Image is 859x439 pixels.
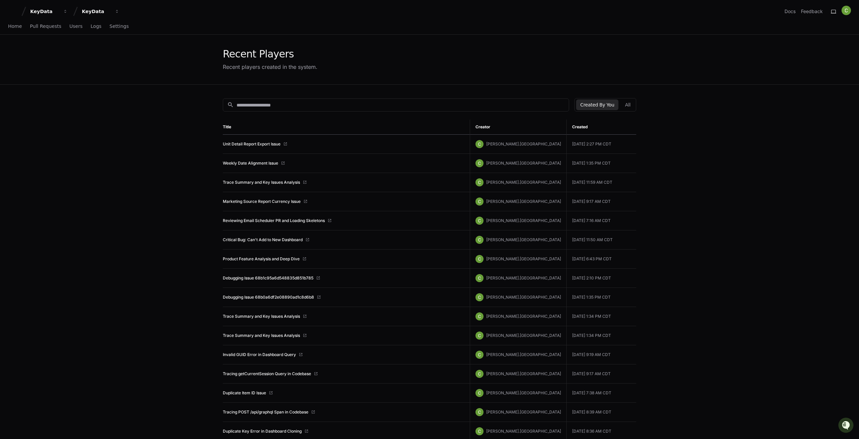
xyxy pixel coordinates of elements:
[566,173,636,192] td: [DATE] 11:59 AM CDT
[566,307,636,326] td: [DATE] 1:34 PM CDT
[475,332,484,340] img: ACg8ocIMhgArYgx6ZSQUNXU5thzs6UsPf9rb_9nFAWwzqr8JC4dkNA=s96-c
[475,408,484,416] img: ACg8ocIMhgArYgx6ZSQUNXU5thzs6UsPf9rb_9nFAWwzqr8JC4dkNA=s96-c
[30,24,61,28] span: Pull Requests
[566,230,636,250] td: [DATE] 11:50 AM CDT
[566,403,636,422] td: [DATE] 8:39 AM CDT
[566,135,636,154] td: [DATE] 2:27 PM CDT
[475,197,484,206] img: ACg8ocIMhgArYgx6ZSQUNXU5thzs6UsPf9rb_9nFAWwzqr8JC4dkNA=s96-c
[475,255,484,263] img: ACg8ocIMhgArYgx6ZSQUNXU5thzs6UsPf9rb_9nFAWwzqr8JC4dkNA=s96-c
[475,351,484,359] img: ACg8ocIMhgArYgx6ZSQUNXU5thzs6UsPf9rb_9nFAWwzqr8JC4dkNA=s96-c
[8,19,22,34] a: Home
[475,178,484,186] img: ACg8ocIMhgArYgx6ZSQUNXU5thzs6UsPf9rb_9nFAWwzqr8JC4dkNA=s96-c
[223,180,300,185] a: Trace Summary and Key Issues Analysis
[69,24,83,28] span: Users
[576,99,618,110] button: Created By You
[223,275,313,281] a: Debugging Issue 68b1c95a6d548835d851b785
[223,63,317,71] div: Recent players created in the system.
[223,390,266,396] a: Duplicate Item ID Issue
[223,429,302,434] a: Duplicate Key Error in Dashboard Cloning
[475,236,484,244] img: ACg8ocIMhgArYgx6ZSQUNXU5thzs6UsPf9rb_9nFAWwzqr8JC4dkNA=s96-c
[486,371,561,376] span: [PERSON_NAME].[GEOGRAPHIC_DATA]
[23,57,85,62] div: We're available if you need us!
[486,180,561,185] span: [PERSON_NAME].[GEOGRAPHIC_DATA]
[566,345,636,364] td: [DATE] 9:19 AM CDT
[842,6,851,15] img: ACg8ocIMhgArYgx6ZSQUNXU5thzs6UsPf9rb_9nFAWwzqr8JC4dkNA=s96-c
[30,8,59,15] div: KeyData
[475,217,484,225] img: ACg8ocIMhgArYgx6ZSQUNXU5thzs6UsPf9rb_9nFAWwzqr8JC4dkNA=s96-c
[486,390,561,395] span: [PERSON_NAME].[GEOGRAPHIC_DATA]
[23,50,110,57] div: Start new chat
[566,384,636,403] td: [DATE] 7:38 AM CDT
[79,5,122,17] button: KeyData
[91,19,101,34] a: Logs
[621,99,635,110] button: All
[785,8,796,15] a: Docs
[223,314,300,319] a: Trace Summary and Key Issues Analysis
[566,211,636,230] td: [DATE] 7:16 AM CDT
[566,326,636,345] td: [DATE] 1:34 PM CDT
[566,364,636,384] td: [DATE] 9:17 AM CDT
[486,352,561,357] span: [PERSON_NAME].[GEOGRAPHIC_DATA]
[47,70,81,76] a: Powered byPylon
[67,71,81,76] span: Pylon
[566,269,636,288] td: [DATE] 2:10 PM CDT
[486,314,561,319] span: [PERSON_NAME].[GEOGRAPHIC_DATA]
[223,161,278,166] a: Weekly Date Alignment Issue
[223,48,317,60] div: Recent Players
[566,154,636,173] td: [DATE] 1:35 PM CDT
[223,199,301,204] a: Marketing Source Report Currency Issue
[7,27,122,38] div: Welcome
[114,52,122,60] button: Start new chat
[7,7,20,20] img: PlayerZero
[475,389,484,397] img: ACg8ocIMhgArYgx6ZSQUNXU5thzs6UsPf9rb_9nFAWwzqr8JC4dkNA=s96-c
[486,275,561,280] span: [PERSON_NAME].[GEOGRAPHIC_DATA]
[566,120,636,135] th: Created
[486,256,561,261] span: [PERSON_NAME].[GEOGRAPHIC_DATA]
[223,256,300,262] a: Product Feature Analysis and Deep Dive
[223,409,308,415] a: Tracing POST /api/graphql Span in Codebase
[486,237,561,242] span: [PERSON_NAME].[GEOGRAPHIC_DATA]
[223,141,281,147] a: Unit Detail Report Export Issue
[486,161,561,166] span: [PERSON_NAME].[GEOGRAPHIC_DATA]
[223,333,300,338] a: Trace Summary and Key Issues Analysis
[227,101,234,108] mat-icon: search
[475,427,484,435] img: ACg8ocIMhgArYgx6ZSQUNXU5thzs6UsPf9rb_9nFAWwzqr8JC4dkNA=s96-c
[486,218,561,223] span: [PERSON_NAME].[GEOGRAPHIC_DATA]
[8,24,22,28] span: Home
[566,192,636,211] td: [DATE] 9:17 AM CDT
[223,371,311,377] a: Tracing getCurrentSession Query in Codebase
[566,288,636,307] td: [DATE] 1:35 PM CDT
[486,429,561,434] span: [PERSON_NAME].[GEOGRAPHIC_DATA]
[223,237,303,243] a: Critical Bug: Can't Add to New Dashboard
[475,159,484,167] img: ACg8ocIMhgArYgx6ZSQUNXU5thzs6UsPf9rb_9nFAWwzqr8JC4dkNA=s96-c
[486,295,561,300] span: [PERSON_NAME].[GEOGRAPHIC_DATA]
[30,19,61,34] a: Pull Requests
[109,24,129,28] span: Settings
[475,293,484,301] img: ACg8ocIMhgArYgx6ZSQUNXU5thzs6UsPf9rb_9nFAWwzqr8JC4dkNA=s96-c
[91,24,101,28] span: Logs
[801,8,823,15] button: Feedback
[7,50,19,62] img: 1756235613930-3d25f9e4-fa56-45dd-b3ad-e072dfbd1548
[486,333,561,338] span: [PERSON_NAME].[GEOGRAPHIC_DATA]
[82,8,111,15] div: KeyData
[223,352,296,357] a: Invalid GUID Error in Dashboard Query
[475,370,484,378] img: ACg8ocIMhgArYgx6ZSQUNXU5thzs6UsPf9rb_9nFAWwzqr8JC4dkNA=s96-c
[486,141,561,146] span: [PERSON_NAME].[GEOGRAPHIC_DATA]
[223,120,470,135] th: Title
[223,295,314,300] a: Debugging Issue 68b0a6df2e08890ad1c8d6b8
[566,250,636,269] td: [DATE] 6:43 PM CDT
[486,409,561,414] span: [PERSON_NAME].[GEOGRAPHIC_DATA]
[838,417,856,435] iframe: Open customer support
[486,199,561,204] span: [PERSON_NAME].[GEOGRAPHIC_DATA]
[475,312,484,320] img: ACg8ocIMhgArYgx6ZSQUNXU5thzs6UsPf9rb_9nFAWwzqr8JC4dkNA=s96-c
[109,19,129,34] a: Settings
[28,5,70,17] button: KeyData
[475,140,484,148] img: ACg8ocIMhgArYgx6ZSQUNXU5thzs6UsPf9rb_9nFAWwzqr8JC4dkNA=s96-c
[470,120,566,135] th: Creator
[223,218,325,223] a: Reviewing Email Scheduler PR and Loading Skeletons
[69,19,83,34] a: Users
[475,274,484,282] img: ACg8ocIMhgArYgx6ZSQUNXU5thzs6UsPf9rb_9nFAWwzqr8JC4dkNA=s96-c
